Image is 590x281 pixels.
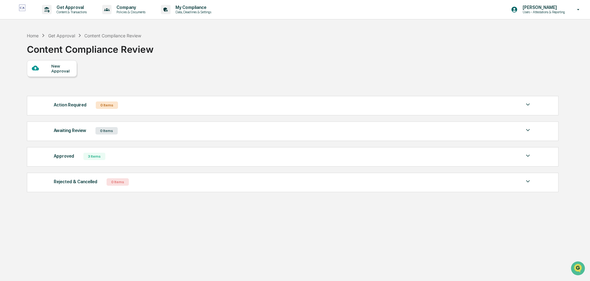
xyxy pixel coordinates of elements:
img: caret [524,126,532,134]
div: Content Compliance Review [27,39,154,55]
div: Content Compliance Review [84,33,141,38]
p: Get Approval [52,5,90,10]
a: 🗄️Attestations [42,75,79,86]
div: Action Required [54,101,86,109]
p: Policies & Documents [112,10,149,14]
img: logo [15,4,30,14]
div: Rejected & Cancelled [54,178,97,186]
p: My Compliance [171,5,214,10]
div: Get Approval [48,33,75,38]
a: 🖐️Preclearance [4,75,42,86]
span: Data Lookup [12,89,39,96]
a: 🔎Data Lookup [4,87,41,98]
div: 0 Items [95,127,118,134]
div: Start new chat [21,47,101,53]
div: 3 Items [83,153,105,160]
img: 1746055101610-c473b297-6a78-478c-a979-82029cc54cd1 [6,47,17,58]
div: 🖐️ [6,78,11,83]
img: caret [524,178,532,185]
div: We're available if you need us! [21,53,78,58]
span: Attestations [51,78,77,84]
div: 0 Items [96,101,118,109]
div: 0 Items [107,178,129,186]
span: Preclearance [12,78,40,84]
p: Company [112,5,149,10]
div: Awaiting Review [54,126,86,134]
div: Approved [54,152,74,160]
p: Content & Transactions [52,10,90,14]
div: Home [27,33,39,38]
p: [PERSON_NAME] [518,5,568,10]
span: Pylon [61,105,75,109]
div: 🔎 [6,90,11,95]
img: caret [524,152,532,159]
p: Data, Deadlines & Settings [171,10,214,14]
div: New Approval [51,64,72,73]
a: Powered byPylon [44,104,75,109]
iframe: Open customer support [570,261,587,277]
button: Start new chat [105,49,112,56]
img: caret [524,101,532,108]
div: 🗄️ [45,78,50,83]
p: Users - Attestations & Reporting [518,10,568,14]
p: How can we help? [6,13,112,23]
